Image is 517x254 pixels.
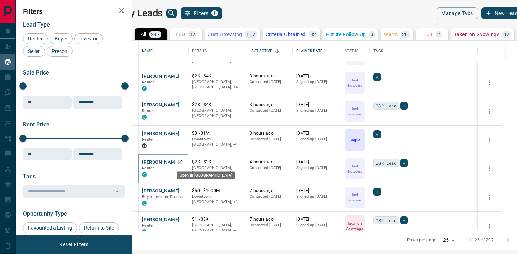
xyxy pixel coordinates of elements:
[469,237,493,243] p: 1–25 of 297
[142,86,147,91] div: condos.ca
[484,163,495,174] button: more
[192,159,242,165] p: $2K - $3K
[142,216,180,223] button: [PERSON_NAME]
[192,194,242,205] p: Toronto
[55,238,93,250] button: Reset Filters
[403,102,405,109] span: +
[192,79,242,90] p: Etobicoke, North York, East End, Toronto
[350,137,360,143] p: Bogus
[484,192,495,203] button: more
[142,137,154,142] span: Renter
[142,172,147,177] div: condos.ca
[79,222,119,233] div: Return to Site
[296,188,337,194] p: [DATE]
[142,223,154,228] span: Renter
[142,115,147,120] div: condos.ca
[192,222,242,234] p: Etobicoke, North York, Markham, Vaughan
[47,46,73,57] div: Precon
[188,41,246,61] div: Details
[192,188,242,194] p: $50 - $1000M
[142,41,153,61] div: Name
[403,159,405,167] span: +
[345,192,364,203] p: Just Browsing
[345,106,364,117] p: Just Browsing
[326,32,366,37] p: Future Follow Up
[112,186,122,196] button: Open
[250,102,289,108] p: 3 hours ago
[142,201,147,206] div: condos.ca
[402,32,408,37] p: 20
[484,135,495,145] button: more
[373,41,383,61] div: Tags
[250,130,289,136] p: 3 hours ago
[250,108,289,114] p: Contacted [DATE]
[484,77,495,88] button: more
[142,229,147,234] div: condos.ca
[23,21,50,28] span: Lead Type
[296,79,337,85] p: Signed up [DATE]
[373,130,381,138] div: +
[49,48,70,54] span: Precon
[121,8,163,19] h1: My Leads
[142,80,154,85] span: Renter
[296,130,337,136] p: [DATE]
[142,143,147,148] div: mrloft.ca
[296,102,337,108] p: [DATE]
[250,136,289,142] p: Contacted [DATE]
[400,159,408,167] div: +
[272,46,282,56] button: Sort
[345,163,364,174] p: Just Browsing
[454,32,499,37] p: Taken on Showings
[25,225,75,231] span: Favourited a Listing
[23,121,50,128] span: Rent Price
[296,159,337,165] p: [DATE]
[296,194,337,200] p: Signed up [DATE]
[166,9,177,18] button: search button
[345,77,364,88] p: Just Browsing
[50,33,73,44] div: Buyer
[142,73,180,80] button: [PERSON_NAME]
[376,73,378,81] span: +
[246,32,255,37] p: 117
[296,73,337,79] p: [DATE]
[192,136,242,148] p: Toronto
[296,165,337,171] p: Signed up [DATE]
[142,109,154,113] span: Renter
[437,7,478,19] button: Manage Tabs
[296,41,322,61] div: Claimed Date
[250,188,289,194] p: 7 hours ago
[246,41,293,61] div: Last Active
[440,235,457,245] div: 25
[484,221,495,231] button: more
[504,32,510,37] p: 12
[142,130,180,137] button: [PERSON_NAME]
[181,7,222,19] button: Filters1
[407,237,437,243] p: Rows per page:
[293,41,341,61] div: Claimed Date
[376,217,396,224] span: ISR Lead
[142,188,180,195] button: [PERSON_NAME]
[373,73,381,81] div: +
[403,217,405,224] span: +
[176,157,185,167] a: Open in New Tab
[296,222,337,228] p: Signed up [DATE]
[296,216,337,222] p: [DATE]
[376,102,396,109] span: ISR Lead
[296,136,337,142] p: Signed up [DATE]
[341,41,370,61] div: Status
[266,32,306,37] p: Criteria Obtained
[250,216,289,222] p: 7 hours ago
[142,195,183,199] span: Buyer, Investor, Precon
[142,102,180,109] button: [PERSON_NAME]
[212,11,217,16] span: 1
[371,32,373,37] p: 3
[25,36,45,42] span: Renter
[250,194,289,200] p: Contacted [DATE]
[370,41,478,61] div: Tags
[151,32,160,37] p: 297
[142,166,154,171] span: Renter
[141,32,146,37] p: All
[77,36,100,42] span: Investor
[484,106,495,117] button: more
[23,69,49,76] span: Sale Price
